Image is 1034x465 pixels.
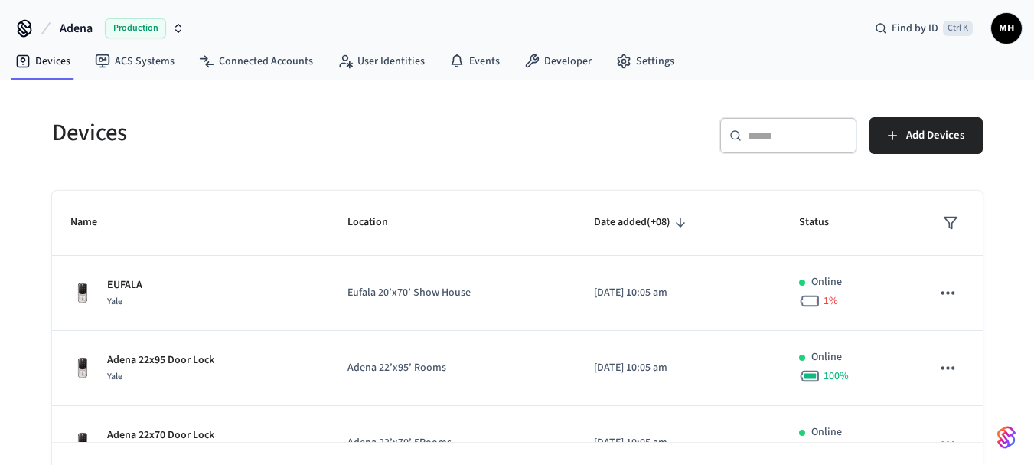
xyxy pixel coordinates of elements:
[107,370,122,383] span: Yale
[811,349,842,365] p: Online
[594,211,690,234] span: Date added(+08)
[892,21,938,36] span: Find by ID
[70,356,95,381] img: Yale Assure Touchscreen Wifi Smart Lock, Satin Nickel, Front
[107,352,214,368] p: Adena 22x95 Door Lock
[3,47,83,75] a: Devices
[824,293,838,309] span: 1 %
[52,117,508,149] h5: Devices
[594,360,762,376] p: [DATE] 10:05 am
[107,427,214,444] p: Adena 22x70 Door Lock
[824,368,849,384] span: 100 %
[993,15,1020,42] span: MH
[83,47,187,75] a: ACS Systems
[347,360,556,376] p: Adena 22’x95’ Rooms
[811,424,842,440] p: Online
[991,13,1022,44] button: MH
[347,435,556,451] p: Adena 22’x70’ 5Rooms
[107,295,122,308] span: Yale
[997,425,1016,450] img: SeamLogoGradient.69752ec5.svg
[107,277,142,293] p: EUFALA
[347,285,556,301] p: Eufala 20’x70’ Show House
[187,47,325,75] a: Connected Accounts
[604,47,687,75] a: Settings
[60,19,93,38] span: Adena
[869,117,983,154] button: Add Devices
[594,285,762,301] p: [DATE] 10:05 am
[943,21,973,36] span: Ctrl K
[325,47,437,75] a: User Identities
[811,274,842,290] p: Online
[594,435,762,451] p: [DATE] 10:05 am
[799,211,849,234] span: Status
[70,211,117,234] span: Name
[70,431,95,456] img: Yale Assure Touchscreen Wifi Smart Lock, Satin Nickel, Front
[512,47,604,75] a: Developer
[70,281,95,306] img: Yale Assure Touchscreen Wifi Smart Lock, Satin Nickel, Front
[105,18,166,38] span: Production
[863,15,985,42] div: Find by IDCtrl K
[906,126,964,146] span: Add Devices
[347,211,408,234] span: Location
[437,47,512,75] a: Events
